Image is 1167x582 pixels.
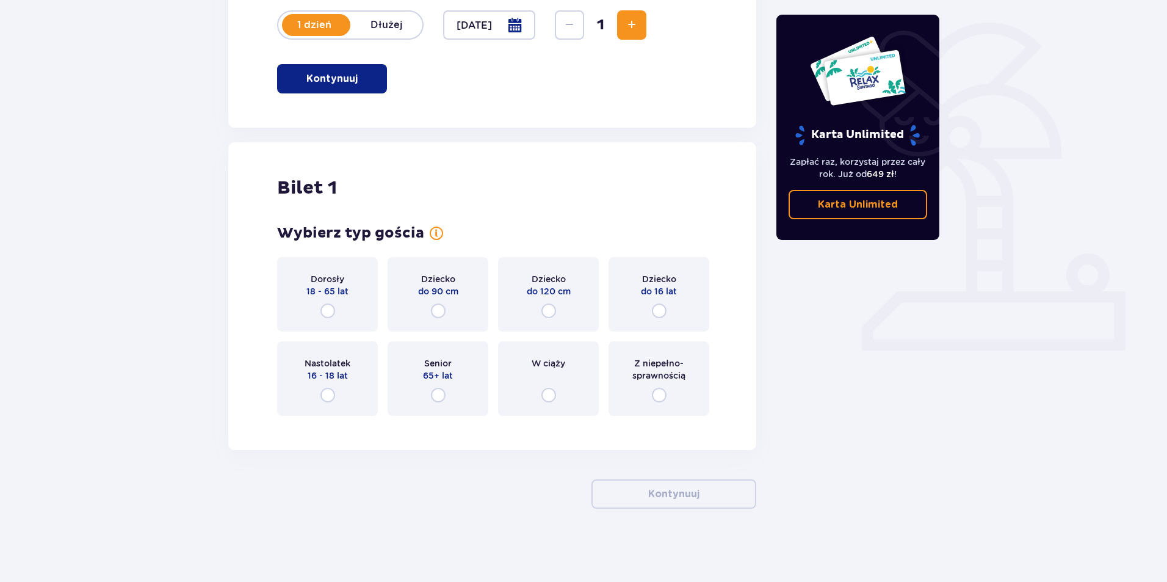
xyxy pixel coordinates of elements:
p: do 120 cm [527,285,571,297]
p: Dziecko [642,273,676,285]
span: 1 [587,16,615,34]
p: 65+ lat [423,369,453,382]
p: Dłużej [350,18,422,32]
a: Karta Unlimited [789,190,928,219]
p: 18 - 65 lat [306,285,349,297]
p: Nastolatek [305,357,350,369]
p: 16 - 18 lat [308,369,348,382]
p: Karta Unlimited [818,198,898,211]
p: Zapłać raz, korzystaj przez cały rok. Już od ! [789,156,928,180]
p: Z niepełno­sprawnością [620,357,698,382]
button: Kontynuuj [591,479,756,509]
p: do 16 lat [641,285,677,297]
p: Dziecko [532,273,566,285]
p: Wybierz typ gościa [277,224,424,242]
p: Bilet 1 [277,176,337,200]
p: Dziecko [421,273,455,285]
p: Kontynuuj [648,487,699,501]
p: do 90 cm [418,285,458,297]
span: 649 zł [867,169,894,179]
p: W ciąży [532,357,565,369]
button: Kontynuuj [277,64,387,93]
button: Decrease [555,10,584,40]
button: Increase [617,10,646,40]
p: Kontynuuj [306,72,358,85]
p: 1 dzień [278,18,350,32]
p: Senior [424,357,452,369]
p: Dorosły [311,273,344,285]
p: Karta Unlimited [794,125,921,146]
